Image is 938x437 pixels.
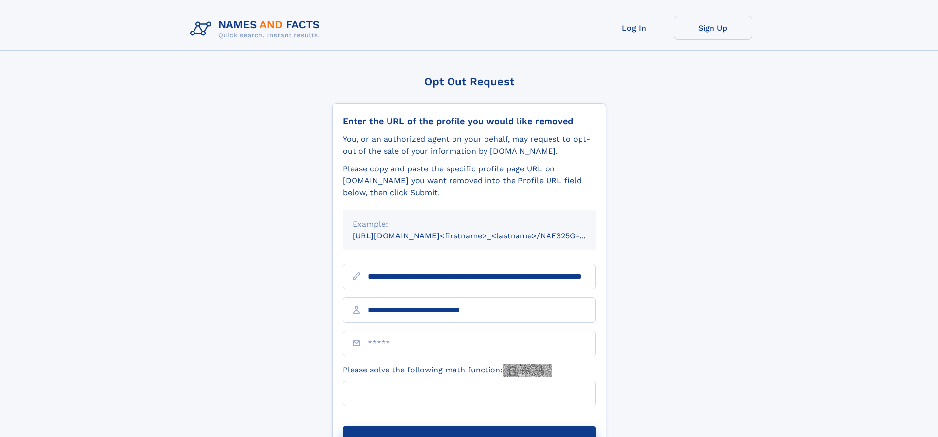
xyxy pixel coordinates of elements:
[186,16,328,42] img: Logo Names and Facts
[674,16,752,40] a: Sign Up
[343,116,596,127] div: Enter the URL of the profile you would like removed
[343,364,552,377] label: Please solve the following math function:
[343,163,596,199] div: Please copy and paste the specific profile page URL on [DOMAIN_NAME] you want removed into the Pr...
[353,218,586,230] div: Example:
[353,231,615,240] small: [URL][DOMAIN_NAME]<firstname>_<lastname>/NAF325G-xxxxxxxx
[332,75,606,88] div: Opt Out Request
[343,134,596,157] div: You, or an authorized agent on your behalf, may request to opt-out of the sale of your informatio...
[595,16,674,40] a: Log In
